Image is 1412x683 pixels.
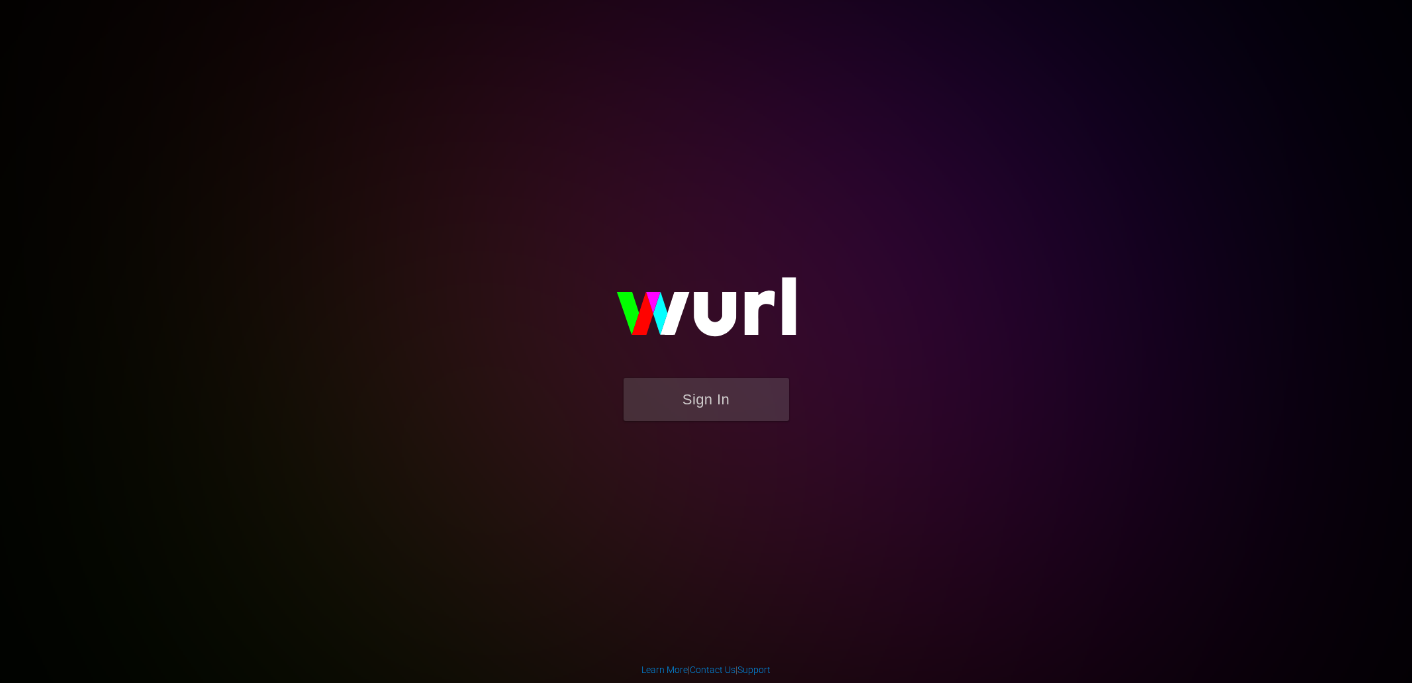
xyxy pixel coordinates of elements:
a: Learn More [641,664,688,675]
button: Sign In [624,378,789,421]
a: Support [737,664,771,675]
img: wurl-logo-on-black-223613ac3d8ba8fe6dc639794a292ebdb59501304c7dfd60c99c58986ef67473.svg [574,249,839,377]
div: | | [641,663,771,676]
a: Contact Us [690,664,735,675]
